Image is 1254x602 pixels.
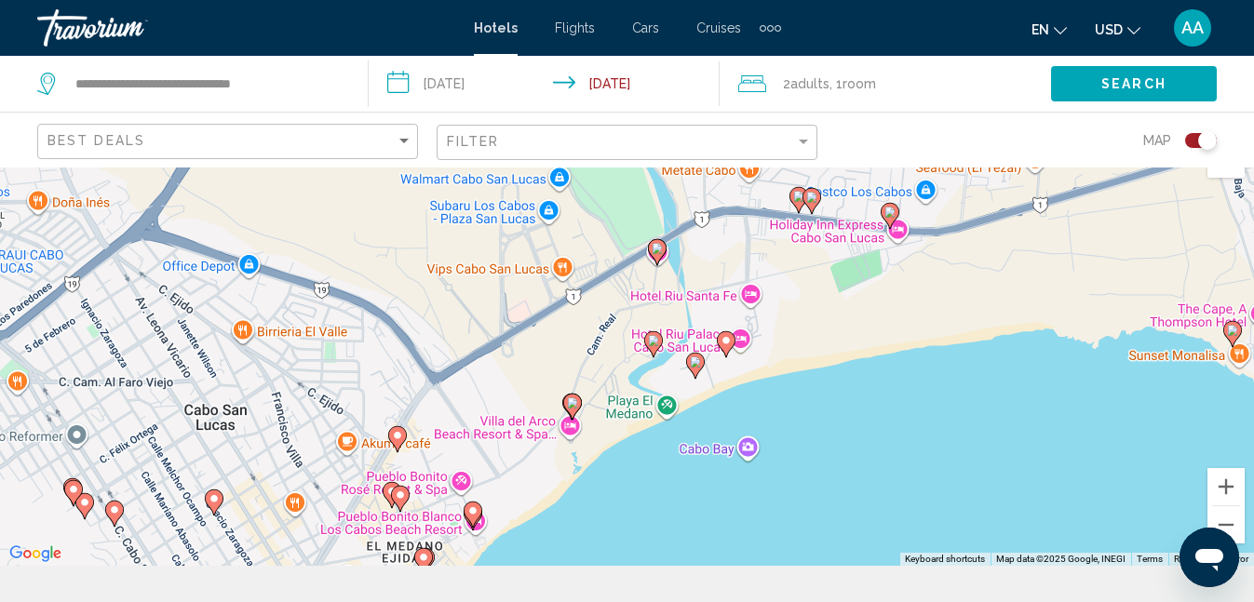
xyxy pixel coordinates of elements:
[829,71,876,97] span: , 1
[1168,8,1217,47] button: User Menu
[1095,16,1140,43] button: Change currency
[1143,127,1171,154] span: Map
[1171,132,1217,149] button: Toggle map
[437,124,817,162] button: Filter
[790,76,829,91] span: Adults
[843,76,876,91] span: Room
[720,56,1051,112] button: Travelers: 2 adults, 0 children
[5,542,66,566] img: Google
[632,20,659,35] a: Cars
[1180,528,1239,587] iframe: Button to launch messaging window
[1181,19,1204,37] span: AA
[1174,554,1248,564] a: Report a map error
[905,553,985,566] button: Keyboard shortcuts
[1032,22,1049,37] span: en
[783,71,829,97] span: 2
[474,20,518,35] a: Hotels
[1095,22,1123,37] span: USD
[5,542,66,566] a: Open this area in Google Maps (opens a new window)
[369,56,719,112] button: Check-in date: Apr 23, 2026 Check-out date: Apr 27, 2026
[1051,66,1217,100] button: Search
[47,134,412,150] mat-select: Sort by
[1207,506,1245,543] button: Zoom out
[37,9,455,47] a: Travorium
[555,20,595,35] a: Flights
[47,133,145,148] span: Best Deals
[1137,554,1163,564] a: Terms
[760,13,781,43] button: Extra navigation items
[447,134,500,149] span: Filter
[1101,77,1166,92] span: Search
[1032,16,1067,43] button: Change language
[1207,468,1245,505] button: Zoom in
[696,20,741,35] a: Cruises
[996,554,1126,564] span: Map data ©2025 Google, INEGI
